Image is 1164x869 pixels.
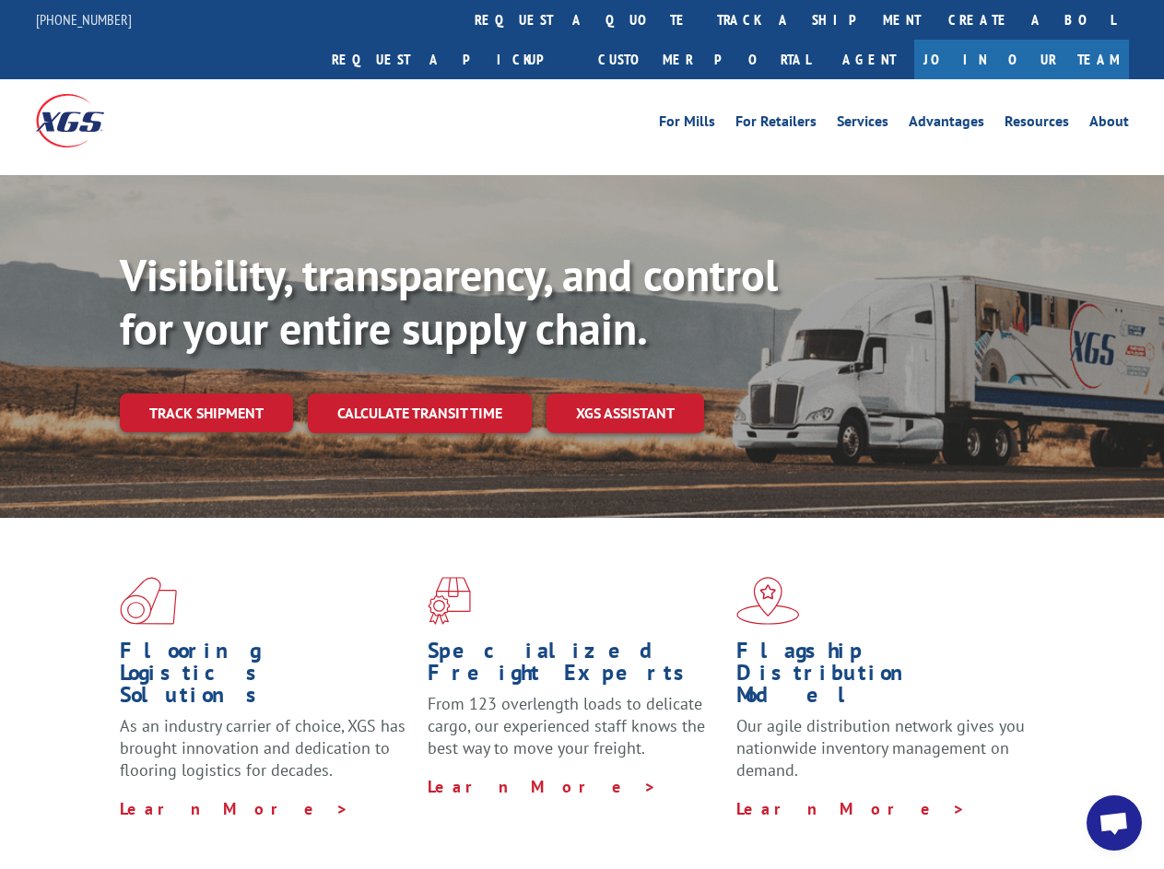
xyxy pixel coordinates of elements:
h1: Flagship Distribution Model [736,640,1030,715]
a: For Retailers [735,114,817,135]
a: Learn More > [736,798,966,819]
a: Open chat [1087,795,1142,851]
span: As an industry carrier of choice, XGS has brought innovation and dedication to flooring logistics... [120,715,406,781]
a: About [1089,114,1129,135]
a: Calculate transit time [308,393,532,433]
a: Track shipment [120,393,293,432]
span: Our agile distribution network gives you nationwide inventory management on demand. [736,715,1025,781]
a: Join Our Team [914,40,1129,79]
b: Visibility, transparency, and control for your entire supply chain. [120,246,778,357]
a: Advantages [909,114,984,135]
a: Learn More > [120,798,349,819]
h1: Specialized Freight Experts [428,640,722,693]
a: Request a pickup [318,40,584,79]
a: Agent [824,40,914,79]
a: Customer Portal [584,40,824,79]
h1: Flooring Logistics Solutions [120,640,414,715]
a: XGS ASSISTANT [547,393,704,433]
a: Resources [1005,114,1069,135]
a: Learn More > [428,776,657,797]
a: [PHONE_NUMBER] [36,10,132,29]
img: xgs-icon-total-supply-chain-intelligence-red [120,577,177,625]
img: xgs-icon-flagship-distribution-model-red [736,577,800,625]
p: From 123 overlength loads to delicate cargo, our experienced staff knows the best way to move you... [428,693,722,775]
a: For Mills [659,114,715,135]
a: Services [837,114,888,135]
img: xgs-icon-focused-on-flooring-red [428,577,471,625]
